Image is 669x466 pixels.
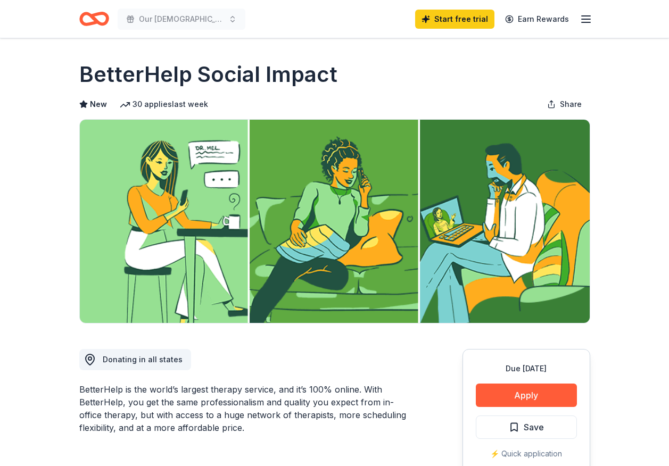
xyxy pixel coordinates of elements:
[539,94,590,115] button: Share
[79,383,411,434] div: BetterHelp is the world’s largest therapy service, and it’s 100% online. With BetterHelp, you get...
[79,6,109,31] a: Home
[120,98,208,111] div: 30 applies last week
[476,362,577,375] div: Due [DATE]
[499,10,575,29] a: Earn Rewards
[80,120,590,323] img: Image for BetterHelp Social Impact
[415,10,494,29] a: Start free trial
[103,355,183,364] span: Donating in all states
[476,384,577,407] button: Apply
[476,447,577,460] div: ⚡️ Quick application
[79,60,337,89] h1: BetterHelp Social Impact
[476,415,577,439] button: Save
[524,420,544,434] span: Save
[118,9,245,30] button: Our [DEMOGRAPHIC_DATA] of the Valley Spectacular Christmas Jubilee
[139,13,224,26] span: Our [DEMOGRAPHIC_DATA] of the Valley Spectacular Christmas Jubilee
[560,98,582,111] span: Share
[90,98,107,111] span: New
